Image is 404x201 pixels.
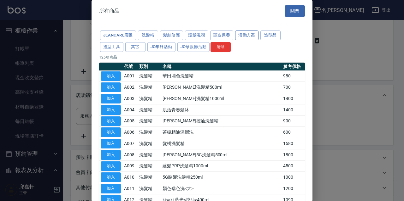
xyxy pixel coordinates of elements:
[138,93,161,104] td: 洗髮精
[160,31,183,40] button: 髮絲修護
[282,70,305,82] td: 980
[138,104,161,115] td: 洗髮精
[282,62,305,70] th: 參考價格
[138,31,158,40] button: 洗髮精
[122,171,138,183] td: A010
[285,5,305,17] button: 關閉
[101,94,121,103] button: 加入
[101,139,121,148] button: 加入
[138,183,161,194] td: 洗髮精
[122,62,138,70] th: 代號
[122,104,138,115] td: A004
[138,126,161,138] td: 洗髮精
[177,42,210,52] button: JC母親節活動
[282,104,305,115] td: 1400
[122,160,138,172] td: A009
[99,8,119,14] span: 所有商品
[161,104,281,115] td: 肌活青春髮沐
[138,171,161,183] td: 洗髮精
[282,138,305,149] td: 1580
[138,149,161,160] td: 洗髮精
[101,172,121,182] button: 加入
[282,126,305,138] td: 600
[260,31,281,40] button: 造型品
[138,81,161,93] td: 洗髮精
[161,171,281,183] td: 5G歐娜洗髮精250ml
[282,171,305,183] td: 1000
[161,115,281,127] td: [PERSON_NAME]控油洗髮精
[161,62,281,70] th: 名稱
[161,81,281,93] td: [PERSON_NAME]洗髮精500ml
[282,81,305,93] td: 700
[161,70,281,82] td: 華田埔色洗髮精
[211,42,231,52] button: 清除
[210,31,234,40] button: 頭皮保養
[99,54,305,60] p: 125 項商品
[147,42,175,52] button: JC年終活動
[138,115,161,127] td: 洗髮精
[161,93,281,104] td: [PERSON_NAME]洗髮精1000ml
[138,70,161,82] td: 洗髮精
[122,138,138,149] td: A007
[138,62,161,70] th: 類別
[122,70,138,82] td: A001
[185,31,208,40] button: 護髮滋潤
[138,160,161,172] td: 洗髮精
[122,183,138,194] td: A011
[122,149,138,160] td: A008
[101,71,121,81] button: 加入
[282,93,305,104] td: 1400
[101,150,121,159] button: 加入
[235,31,258,40] button: 活動方案
[161,183,281,194] td: 顏色矯色洗<大>
[138,138,161,149] td: 洗髮精
[100,31,136,40] button: JeanCare店販
[101,127,121,137] button: 加入
[101,82,121,92] button: 加入
[122,81,138,93] td: A002
[282,160,305,172] td: 4500
[100,42,123,52] button: 造型工具
[122,93,138,104] td: A003
[122,115,138,127] td: A005
[101,116,121,126] button: 加入
[161,126,281,138] td: 茶樹精油深層洗
[282,183,305,194] td: 1200
[161,138,281,149] td: 髮橘洗髮精
[101,105,121,114] button: 加入
[161,160,281,172] td: 蘊髮PRP洗髮精1000ml
[125,42,146,52] button: 其它
[101,184,121,193] button: 加入
[122,126,138,138] td: A006
[161,149,281,160] td: [PERSON_NAME]5G洗髮精500ml
[282,115,305,127] td: 900
[282,149,305,160] td: 1800
[101,161,121,171] button: 加入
